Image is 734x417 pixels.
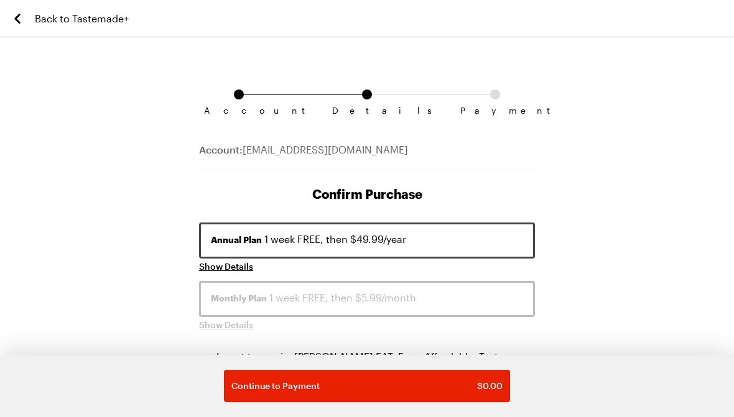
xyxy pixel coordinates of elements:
div: 1 week FREE, then $49.99/year [211,232,523,247]
span: Continue to Payment [231,380,320,392]
div: 1 week FREE, then $5.99/month [211,290,523,305]
ol: Subscription checkout form navigation [199,89,535,106]
button: Show Details [199,319,253,331]
span: $ 0.00 [477,380,503,392]
h1: Confirm Purchase [199,185,535,203]
button: Monthly Plan 1 week FREE, then $5.99/month [199,281,535,317]
span: Annual Plan [211,234,262,246]
button: Annual Plan 1 week FREE, then $49.99/year [199,222,535,259]
p: I want to receive [PERSON_NAME] EAT: Easy, Affordable, Tasty cookbook ! (US only, ships after fre... [216,352,536,372]
span: Account: [199,144,243,155]
span: Payment [460,106,530,116]
span: Monthly Plan [211,292,267,305]
span: Back to Tastemade+ [35,11,129,26]
div: [EMAIL_ADDRESS][DOMAIN_NAME] [199,142,535,170]
button: Show Details [199,260,253,273]
button: Continue to Payment$0.00 [224,370,510,402]
span: Details [332,106,402,116]
span: Account [204,106,274,116]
